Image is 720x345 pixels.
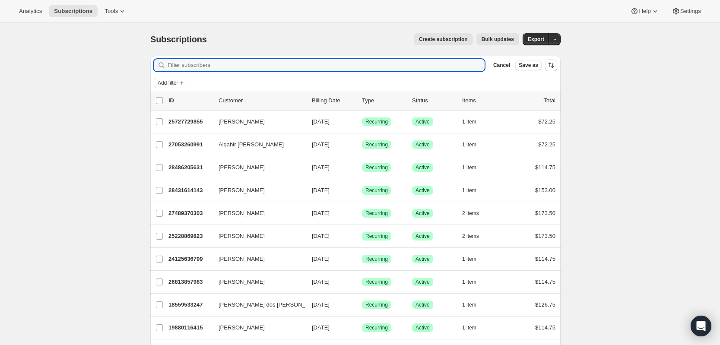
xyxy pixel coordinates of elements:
[219,278,265,286] span: [PERSON_NAME]
[365,256,388,263] span: Recurring
[639,8,650,15] span: Help
[462,118,476,125] span: 1 item
[168,59,485,71] input: Filter subscribers
[49,5,98,17] button: Subscriptions
[168,96,555,105] div: IDCustomerBilling DateTypeStatusItemsTotal
[666,5,706,17] button: Settings
[414,33,473,45] button: Create subscription
[462,299,486,311] button: 1 item
[312,96,355,105] p: Billing Date
[168,161,555,174] div: 28486205631[PERSON_NAME][DATE]SuccessRecurringSuccessActive1 item$114.75
[168,299,555,311] div: 18559533247[PERSON_NAME] dos [PERSON_NAME][DATE]SuccessRecurringSuccessActive1 item$126.75
[213,321,300,335] button: [PERSON_NAME]
[219,140,284,149] span: Alqahir [PERSON_NAME]
[19,8,42,15] span: Analytics
[462,324,476,331] span: 1 item
[416,187,430,194] span: Active
[168,96,212,105] p: ID
[416,164,430,171] span: Active
[168,117,212,126] p: 25727729855
[419,36,468,43] span: Create subscription
[168,255,212,263] p: 24125636799
[168,209,212,218] p: 27489370303
[515,60,542,70] button: Save as
[535,279,555,285] span: $114.75
[213,252,300,266] button: [PERSON_NAME]
[213,138,300,152] button: Alqahir [PERSON_NAME]
[535,164,555,171] span: $114.75
[535,210,555,216] span: $173.50
[158,79,178,86] span: Add filter
[365,233,388,240] span: Recurring
[462,116,486,128] button: 1 item
[412,96,455,105] p: Status
[213,298,300,312] button: [PERSON_NAME] dos [PERSON_NAME]
[535,301,555,308] span: $126.75
[219,255,265,263] span: [PERSON_NAME]
[519,62,538,69] span: Save as
[416,324,430,331] span: Active
[493,62,510,69] span: Cancel
[99,5,132,17] button: Tools
[528,36,544,43] span: Export
[168,278,212,286] p: 26813857983
[416,141,430,148] span: Active
[416,210,430,217] span: Active
[168,253,555,265] div: 24125636799[PERSON_NAME][DATE]SuccessRecurringSuccessActive1 item$114.75
[462,253,486,265] button: 1 item
[535,187,555,193] span: $153.00
[219,163,265,172] span: [PERSON_NAME]
[219,186,265,195] span: [PERSON_NAME]
[168,230,555,242] div: 25228869823[PERSON_NAME][DATE]SuccessRecurringSuccessActive2 items$173.50
[168,116,555,128] div: 25727729855[PERSON_NAME][DATE]SuccessRecurringSuccessActive1 item$72.25
[312,256,330,262] span: [DATE]
[462,161,486,174] button: 1 item
[168,140,212,149] p: 27053260991
[416,233,430,240] span: Active
[462,256,476,263] span: 1 item
[545,59,557,71] button: Sort the results
[14,5,47,17] button: Analytics
[168,323,212,332] p: 19880116415
[362,96,405,105] div: Type
[213,184,300,197] button: [PERSON_NAME]
[535,324,555,331] span: $114.75
[219,117,265,126] span: [PERSON_NAME]
[416,301,430,308] span: Active
[365,210,388,217] span: Recurring
[462,187,476,194] span: 1 item
[490,60,514,70] button: Cancel
[219,209,265,218] span: [PERSON_NAME]
[365,118,388,125] span: Recurring
[168,163,212,172] p: 28486205631
[213,161,300,174] button: [PERSON_NAME]
[462,301,476,308] span: 1 item
[219,96,305,105] p: Customer
[462,322,486,334] button: 1 item
[462,184,486,196] button: 1 item
[213,206,300,220] button: [PERSON_NAME]
[365,324,388,331] span: Recurring
[462,210,479,217] span: 2 items
[312,118,330,125] span: [DATE]
[462,96,505,105] div: Items
[680,8,701,15] span: Settings
[213,115,300,129] button: [PERSON_NAME]
[416,279,430,285] span: Active
[168,207,555,219] div: 27489370303[PERSON_NAME][DATE]SuccessRecurringSuccessActive2 items$173.50
[54,8,92,15] span: Subscriptions
[538,141,555,148] span: $72.25
[105,8,118,15] span: Tools
[462,276,486,288] button: 1 item
[154,78,188,88] button: Add filter
[365,279,388,285] span: Recurring
[462,141,476,148] span: 1 item
[312,141,330,148] span: [DATE]
[416,256,430,263] span: Active
[312,164,330,171] span: [DATE]
[416,118,430,125] span: Active
[544,96,555,105] p: Total
[168,322,555,334] div: 19880116415[PERSON_NAME][DATE]SuccessRecurringSuccessActive1 item$114.75
[462,164,476,171] span: 1 item
[365,301,388,308] span: Recurring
